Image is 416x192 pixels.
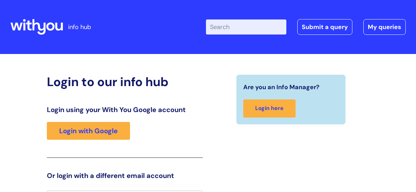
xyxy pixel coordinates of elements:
[206,19,286,35] input: Search
[363,19,406,35] a: My queries
[47,106,203,114] h3: Login using your With You Google account
[297,19,352,35] a: Submit a query
[47,172,203,180] h3: Or login with a different email account
[68,22,91,32] p: info hub
[47,122,130,140] a: Login with Google
[243,99,296,118] a: Login here
[243,82,320,93] span: Are you an Info Manager?
[47,74,203,89] h2: Login to our info hub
